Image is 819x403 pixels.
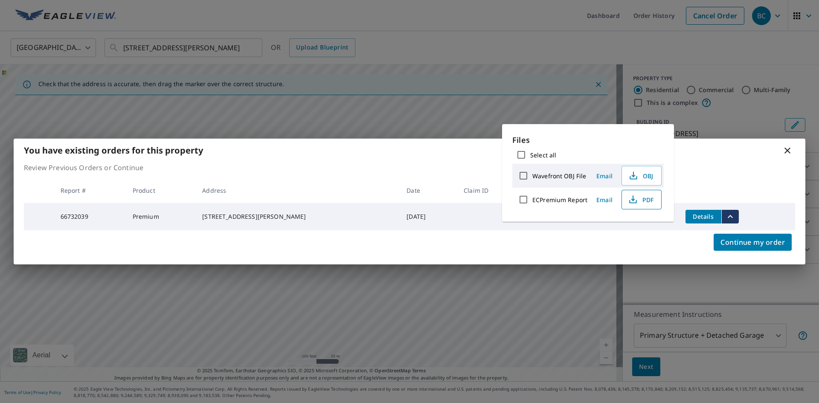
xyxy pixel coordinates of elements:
[627,171,654,181] span: OBJ
[24,145,203,156] b: You have existing orders for this property
[720,236,785,248] span: Continue my order
[512,134,664,146] p: Files
[400,178,457,203] th: Date
[126,178,196,203] th: Product
[594,196,615,204] span: Email
[400,203,457,230] td: [DATE]
[594,172,615,180] span: Email
[202,212,393,221] div: [STREET_ADDRESS][PERSON_NAME]
[591,193,618,206] button: Email
[195,178,400,203] th: Address
[54,178,126,203] th: Report #
[532,196,587,204] label: ECPremium Report
[530,151,556,159] label: Select all
[24,162,795,173] p: Review Previous Orders or Continue
[591,169,618,183] button: Email
[691,212,716,220] span: Details
[532,172,586,180] label: Wavefront OBJ File
[721,210,739,223] button: filesDropdownBtn-66732039
[622,190,662,209] button: PDF
[685,210,721,223] button: detailsBtn-66732039
[714,234,792,251] button: Continue my order
[126,203,196,230] td: Premium
[54,203,126,230] td: 66732039
[457,178,524,203] th: Claim ID
[627,194,654,205] span: PDF
[622,166,662,186] button: OBJ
